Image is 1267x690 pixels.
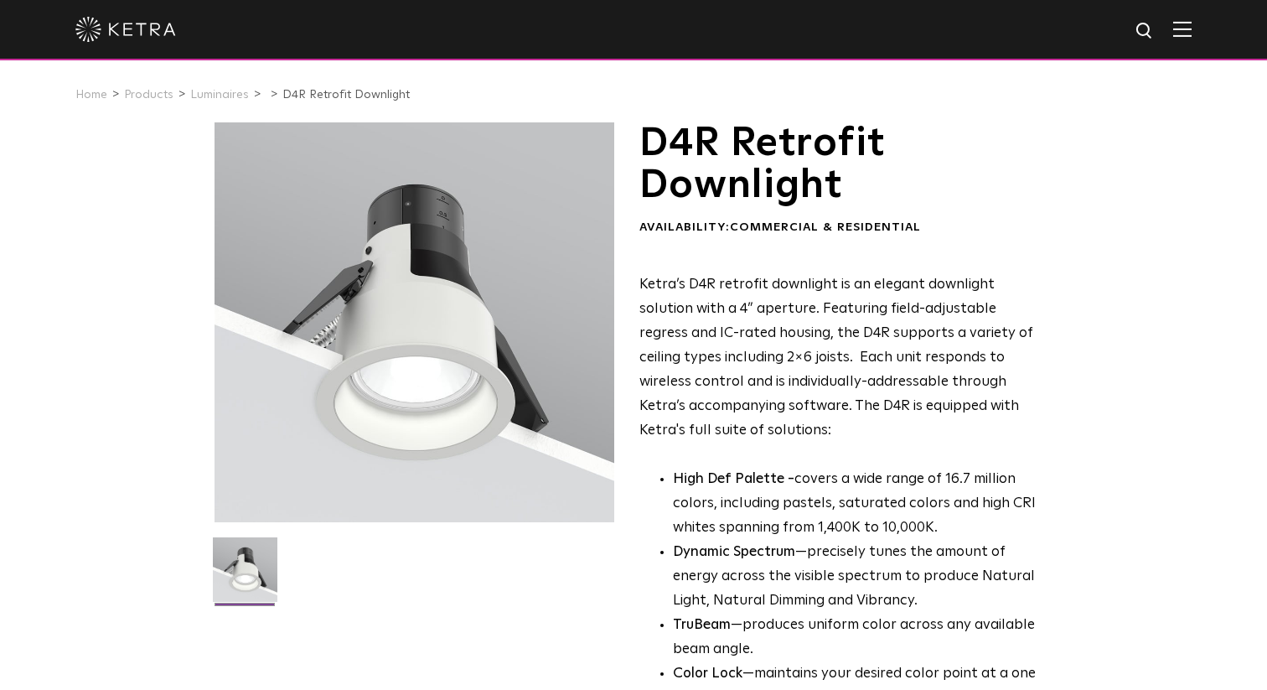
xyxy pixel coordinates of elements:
strong: Dynamic Spectrum [673,545,795,559]
strong: TruBeam [673,618,731,632]
img: search icon [1135,21,1156,42]
img: D4R Retrofit Downlight [213,537,277,615]
p: Ketra’s D4R retrofit downlight is an elegant downlight solution with a 4” aperture. Featuring fie... [639,273,1047,443]
li: —precisely tunes the amount of energy across the visible spectrum to produce Natural Light, Natur... [673,541,1047,614]
p: covers a wide range of 16.7 million colors, including pastels, saturated colors and high CRI whit... [673,468,1047,541]
a: Products [124,89,173,101]
strong: Color Lock [673,667,742,681]
span: Commercial & Residential [730,221,921,233]
a: Luminaires [190,89,249,101]
img: Hamburger%20Nav.svg [1173,21,1192,37]
li: —produces uniform color across any available beam angle. [673,614,1047,662]
div: Availability: [639,220,1047,236]
strong: High Def Palette - [673,472,794,486]
a: Home [75,89,107,101]
h1: D4R Retrofit Downlight [639,122,1047,207]
img: ketra-logo-2019-white [75,17,176,42]
a: D4R Retrofit Downlight [282,89,410,101]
